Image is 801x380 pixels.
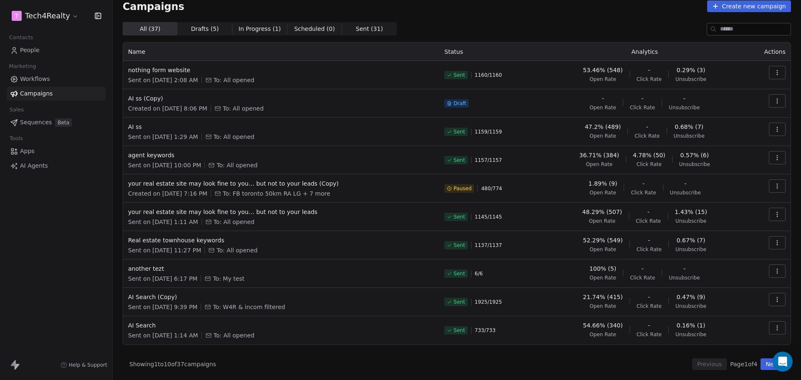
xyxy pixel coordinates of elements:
[684,179,686,188] span: -
[675,331,706,338] span: Unsubscribe
[637,161,662,168] span: Click Rate
[585,123,621,131] span: 47.2% (489)
[294,25,335,33] span: Scheduled ( 0 )
[10,9,81,23] button: TTech4Realty
[453,270,465,277] span: Sent
[583,293,622,301] span: 21.74% (415)
[637,76,662,83] span: Click Rate
[677,236,705,244] span: 0.67% (7)
[214,76,254,84] span: To: All opened
[453,128,465,135] span: Sent
[128,76,198,84] span: Sent on [DATE] 2:08 AM
[128,274,197,283] span: Sent on [DATE] 6:17 PM
[439,43,544,61] th: Status
[680,151,709,159] span: 0.57% (6)
[128,151,434,159] span: agent keywords
[669,274,700,281] span: Unsubscribe
[20,147,35,156] span: Apps
[683,94,685,103] span: -
[128,218,198,226] span: Sent on [DATE] 1:11 AM
[6,103,28,116] span: Sales
[746,43,791,61] th: Actions
[648,236,650,244] span: -
[60,362,107,368] a: Help & Support
[589,189,616,196] span: Open Rate
[214,133,254,141] span: To: All opened
[641,94,643,103] span: -
[453,299,465,305] span: Sent
[128,189,207,198] span: Created on [DATE] 7:16 PM
[356,25,383,33] span: Sent ( 31 )
[475,299,502,305] span: 1925 / 1925
[475,242,502,249] span: 1137 / 1137
[128,236,434,244] span: Real estate townhouse keywords
[20,75,50,83] span: Workflows
[586,161,612,168] span: Open Rate
[128,303,197,311] span: Sent on [DATE] 9:39 PM
[128,293,434,301] span: AI Search (Copy)
[475,128,502,135] span: 1159 / 1159
[213,303,285,311] span: To: W4R & incom filtered
[223,189,330,198] span: To: FB toronto 50km RA LG + 7 more
[453,214,465,220] span: Sent
[675,246,706,253] span: Unsubscribe
[213,274,244,283] span: To: My test
[675,76,706,83] span: Unsubscribe
[453,72,465,78] span: Sent
[475,72,502,78] span: 1160 / 1160
[128,133,198,141] span: Sent on [DATE] 1:29 AM
[475,327,496,334] span: 733 / 733
[589,179,617,188] span: 1.89% (9)
[475,214,502,220] span: 1145 / 1145
[7,43,106,57] a: People
[707,0,791,12] button: Create new campaign
[453,242,465,249] span: Sent
[637,331,662,338] span: Click Rate
[630,274,655,281] span: Click Rate
[453,100,466,107] span: Draft
[544,43,746,61] th: Analytics
[214,331,254,340] span: To: All opened
[6,132,26,145] span: Tools
[761,358,784,370] button: Next
[128,123,434,131] span: AI ss
[223,104,264,113] span: To: All opened
[69,362,107,368] span: Help & Support
[128,161,201,169] span: Sent on [DATE] 10:00 PM
[25,10,70,21] span: Tech4Realty
[217,246,257,254] span: To: All opened
[239,25,281,33] span: In Progress ( 1 )
[589,133,616,139] span: Open Rate
[677,321,705,330] span: 0.16% (1)
[55,118,72,127] span: Beta
[453,185,471,192] span: Paused
[123,0,184,12] span: Campaigns
[128,246,201,254] span: Sent on [DATE] 11:27 PM
[730,360,757,368] span: Page 1 of 4
[633,151,665,159] span: 4.78% (50)
[637,246,662,253] span: Click Rate
[602,94,604,103] span: -
[637,303,662,310] span: Click Rate
[453,327,465,334] span: Sent
[589,303,616,310] span: Open Rate
[773,352,793,372] div: Open Intercom Messenger
[128,179,434,188] span: your real estate site may look fine to you… but not to your leads (Copy)
[7,159,106,173] a: AI Agents
[128,264,434,273] span: another tezt
[583,66,622,74] span: 53.46% (548)
[214,218,254,226] span: To: All opened
[683,264,685,273] span: -
[677,66,705,74] span: 0.29% (3)
[453,157,465,164] span: Sent
[636,218,661,224] span: Click Rate
[128,66,434,74] span: nothing form website
[631,189,656,196] span: Click Rate
[630,104,655,111] span: Click Rate
[589,76,616,83] span: Open Rate
[20,46,40,55] span: People
[648,66,650,74] span: -
[7,72,106,86] a: Workflows
[670,189,701,196] span: Unsubscribe
[648,321,650,330] span: -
